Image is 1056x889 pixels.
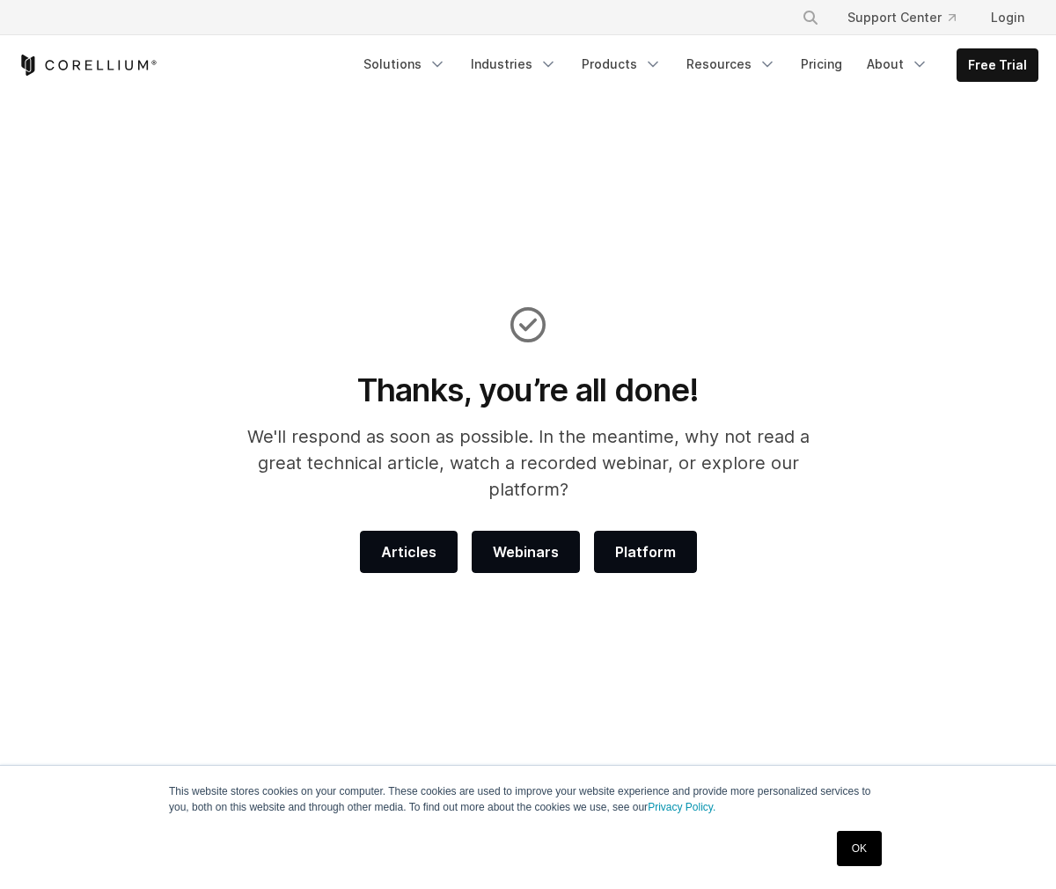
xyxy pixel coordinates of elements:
[837,831,882,866] a: OK
[169,783,887,815] p: This website stores cookies on your computer. These cookies are used to improve your website expe...
[594,531,697,573] a: Platform
[353,48,457,80] a: Solutions
[790,48,853,80] a: Pricing
[360,531,458,573] a: Articles
[833,2,970,33] a: Support Center
[977,2,1038,33] a: Login
[238,423,818,503] p: We'll respond as soon as possible. In the meantime, why not read a great technical article, watch...
[571,48,672,80] a: Products
[795,2,826,33] button: Search
[238,371,818,409] h1: Thanks, you’re all done!
[381,541,436,562] span: Articles
[957,49,1038,81] a: Free Trial
[18,55,158,76] a: Corellium Home
[856,48,939,80] a: About
[353,48,1038,82] div: Navigation Menu
[472,531,580,573] a: Webinars
[648,801,715,813] a: Privacy Policy.
[676,48,787,80] a: Resources
[460,48,568,80] a: Industries
[781,2,1038,33] div: Navigation Menu
[493,541,559,562] span: Webinars
[615,541,676,562] span: Platform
